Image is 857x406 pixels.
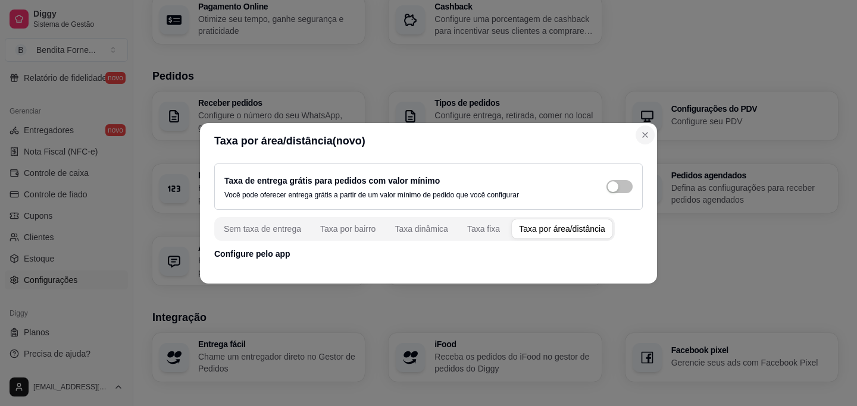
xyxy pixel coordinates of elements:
[200,123,657,159] header: Taxa por área/distância(novo)
[224,190,519,200] p: Você pode oferecer entrega grátis a partir de um valor mínimo de pedido que você configurar
[214,248,643,260] p: Configure pelo app
[224,176,440,185] label: Taxa de entrega grátis para pedidos com valor mínimo
[395,223,448,235] div: Taxa dinâmica
[636,125,655,144] button: Close
[320,223,376,235] div: Taxa por bairro
[467,223,500,235] div: Taxa fixa
[519,223,605,235] div: Taxa por área/distância
[224,223,301,235] div: Sem taxa de entrega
